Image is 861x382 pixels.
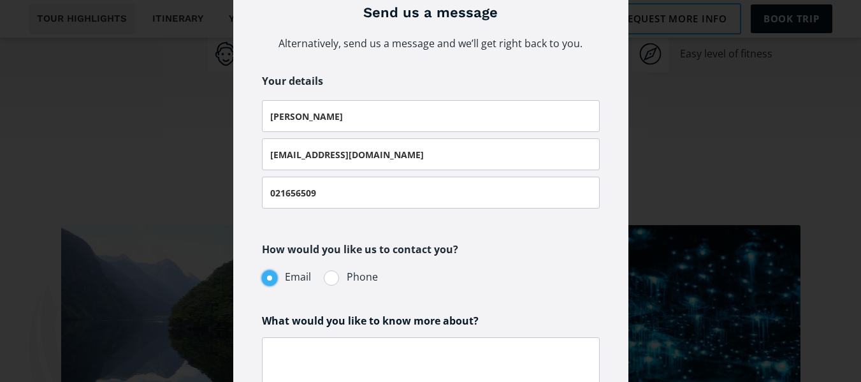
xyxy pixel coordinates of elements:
[262,314,600,328] h6: What would you like to know more about?
[262,4,600,22] h3: Send us a message
[262,34,600,53] p: Alternatively, send us a message and we’ll get right back to you.
[285,268,311,286] span: Email
[262,138,600,170] input: Email
[262,240,458,259] legend: How would you like us to contact you?
[262,177,600,209] input: Phone
[262,72,323,91] legend: Your details
[347,268,378,286] span: Phone
[262,100,600,132] input: Name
